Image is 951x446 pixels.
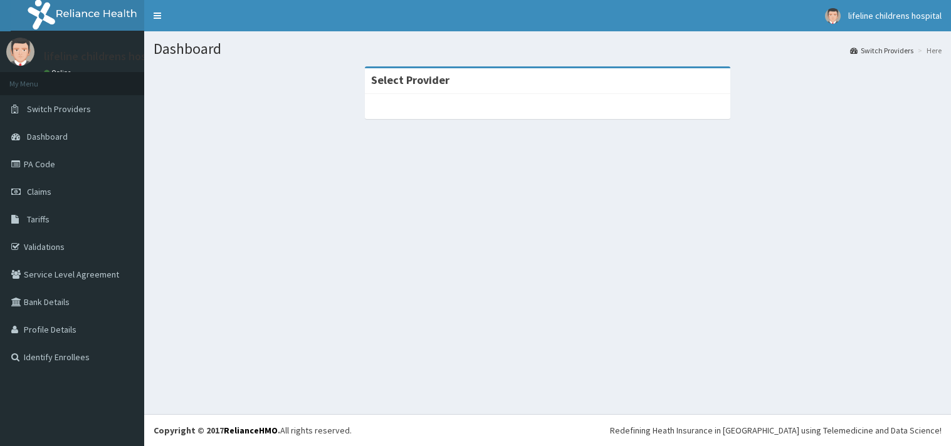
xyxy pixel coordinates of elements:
[825,8,841,24] img: User Image
[144,414,951,446] footer: All rights reserved.
[6,38,34,66] img: User Image
[224,425,278,436] a: RelianceHMO
[154,41,942,57] h1: Dashboard
[27,131,68,142] span: Dashboard
[848,10,942,21] span: lifeline childrens hospital
[915,45,942,56] li: Here
[371,73,449,87] strong: Select Provider
[44,68,74,77] a: Online
[27,103,91,115] span: Switch Providers
[610,424,942,437] div: Redefining Heath Insurance in [GEOGRAPHIC_DATA] using Telemedicine and Data Science!
[44,51,169,62] p: lifeline childrens hospital
[27,186,51,197] span: Claims
[154,425,280,436] strong: Copyright © 2017 .
[27,214,50,225] span: Tariffs
[850,45,913,56] a: Switch Providers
